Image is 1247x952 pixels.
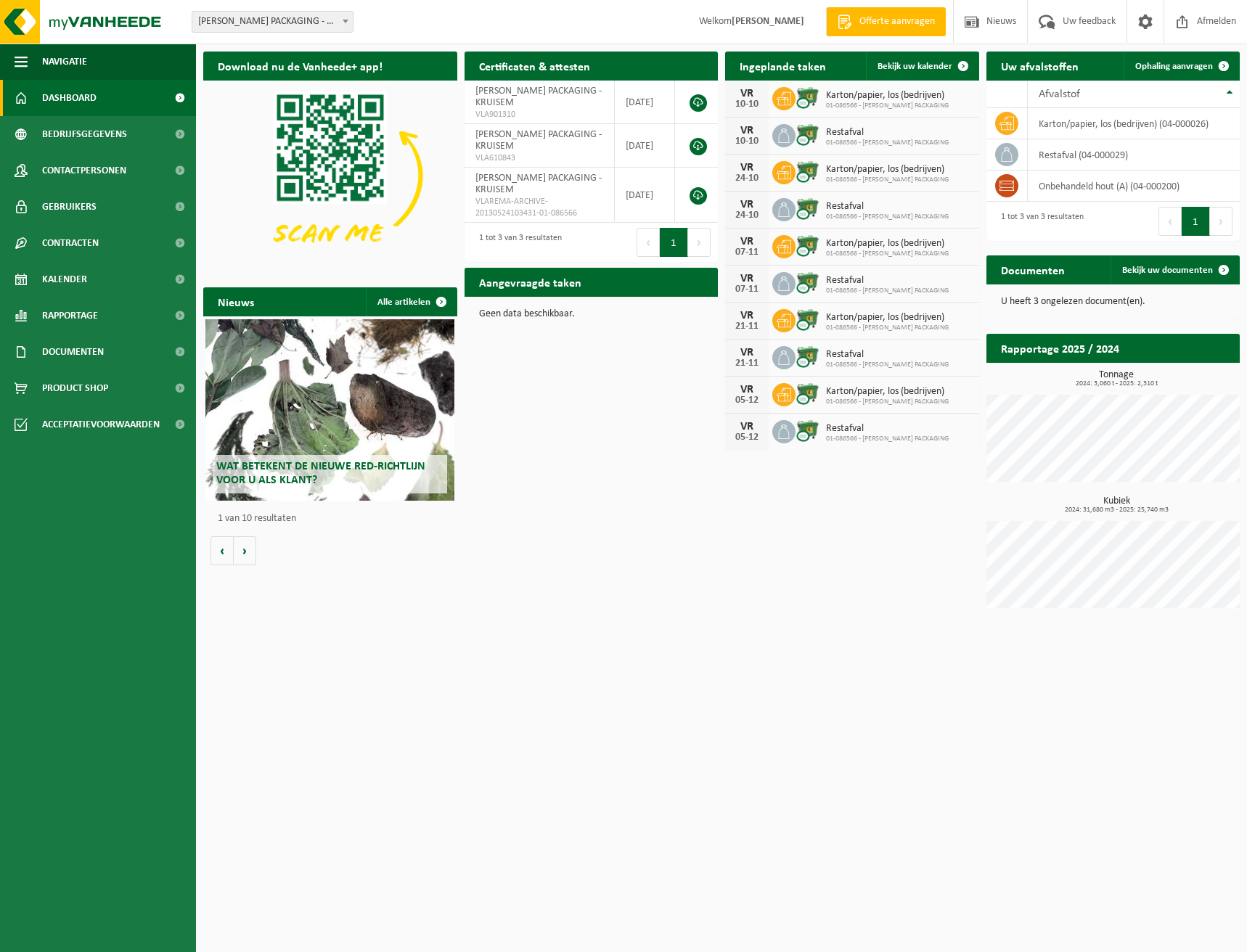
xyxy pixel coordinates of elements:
h2: Uw afvalstoffen [986,52,1093,80]
span: [PERSON_NAME] PACKAGING - KRUISEM [475,86,602,108]
span: Bedrijfsgegevens [42,116,127,152]
img: WB-0660-CU [796,381,820,406]
div: 07-11 [732,247,761,258]
div: VR [732,273,761,284]
p: U heeft 3 ongelezen document(en). [1001,297,1226,307]
button: 1 [1182,207,1210,236]
strong: [PERSON_NAME] [732,16,804,27]
span: Bekijk uw kalender [878,62,952,71]
p: Geen data beschikbaar. [479,309,704,319]
span: Karton/papier, los (bedrijven) [826,238,949,250]
span: 01-086566 - [PERSON_NAME] PACKAGING [826,176,949,184]
td: [DATE] [615,168,675,223]
span: Acceptatievoorwaarden [42,406,160,443]
span: Karton/papier, los (bedrijven) [826,386,949,398]
div: VR [732,236,761,247]
h2: Rapportage 2025 / 2024 [986,334,1134,362]
p: 1 van 10 resultaten [218,514,450,524]
span: 01-086566 - [PERSON_NAME] PACKAGING [826,213,949,221]
img: WB-0660-CU [796,196,820,221]
span: 01-086566 - [PERSON_NAME] PACKAGING [826,435,949,443]
div: VR [732,384,761,395]
span: CNUDDE PACKAGING - KRUISEM [192,12,353,32]
div: VR [732,88,761,99]
span: Karton/papier, los (bedrijven) [826,164,949,176]
a: Alle artikelen [366,287,456,316]
span: 2024: 31,680 m3 - 2025: 25,740 m3 [994,506,1240,514]
button: 1 [660,228,688,257]
div: 10-10 [732,99,761,110]
span: Bekijk uw documenten [1122,266,1213,275]
span: Restafval [826,201,949,213]
button: Next [1210,207,1232,236]
span: Restafval [826,423,949,435]
td: karton/papier, los (bedrijven) (04-000026) [1028,108,1240,139]
div: 24-10 [732,210,761,221]
span: VLAREMA-ARCHIVE-20130524103431-01-086566 [475,196,604,219]
span: CNUDDE PACKAGING - KRUISEM [192,11,353,33]
span: Afvalstof [1039,89,1080,100]
img: WB-0660-CU [796,344,820,369]
h2: Nieuws [203,287,269,316]
span: Offerte aanvragen [856,15,939,29]
a: Ophaling aanvragen [1124,52,1238,81]
div: 10-10 [732,136,761,147]
div: VR [732,162,761,173]
td: [DATE] [615,81,675,124]
span: VLA610843 [475,152,604,164]
span: Product Shop [42,370,108,406]
span: Karton/papier, los (bedrijven) [826,90,949,102]
div: VR [732,347,761,358]
span: 2024: 3,060 t - 2025: 2,310 t [994,380,1240,387]
img: WB-0660-CU [796,159,820,184]
span: Kalender [42,261,87,297]
div: 21-11 [732,358,761,369]
span: Contracten [42,225,99,261]
span: 01-086566 - [PERSON_NAME] PACKAGING [826,250,949,258]
div: 24-10 [732,173,761,184]
span: Gebruikers [42,189,97,225]
div: VR [732,199,761,210]
span: Rapportage [42,297,98,334]
td: onbehandeld hout (A) (04-000200) [1028,171,1240,202]
span: 01-086566 - [PERSON_NAME] PACKAGING [826,287,949,295]
span: VLA901310 [475,109,604,120]
span: Dashboard [42,80,97,116]
span: 01-086566 - [PERSON_NAME] PACKAGING [826,324,949,332]
div: 07-11 [732,284,761,295]
span: 01-086566 - [PERSON_NAME] PACKAGING [826,361,949,369]
div: 05-12 [732,395,761,406]
div: VR [732,421,761,432]
span: [PERSON_NAME] PACKAGING - KRUISEM [475,129,602,152]
h2: Download nu de Vanheede+ app! [203,52,397,80]
span: Wat betekent de nieuwe RED-richtlijn voor u als klant? [216,461,425,486]
div: 1 tot 3 van 3 resultaten [472,226,562,258]
span: [PERSON_NAME] PACKAGING - KRUISEM [475,173,602,195]
a: Bekijk uw kalender [866,52,978,81]
a: Bekijk uw documenten [1111,255,1238,284]
img: WB-0660-CU [796,122,820,147]
span: 01-086566 - [PERSON_NAME] PACKAGING [826,139,949,147]
span: Restafval [826,275,949,287]
td: [DATE] [615,124,675,168]
h3: Tonnage [994,370,1240,387]
span: Restafval [826,349,949,361]
h2: Aangevraagde taken [465,268,596,296]
h3: Kubiek [994,496,1240,514]
span: Navigatie [42,44,87,80]
span: Documenten [42,334,104,370]
h2: Ingeplande taken [725,52,841,80]
a: Offerte aanvragen [826,7,946,36]
img: Download de VHEPlus App [203,81,457,271]
div: 1 tot 3 van 3 resultaten [994,205,1084,237]
h2: Certificaten & attesten [465,52,605,80]
div: VR [732,125,761,136]
span: 01-086566 - [PERSON_NAME] PACKAGING [826,102,949,110]
img: WB-0660-CU [796,418,820,443]
img: WB-0660-CU [796,85,820,110]
button: Volgende [234,536,256,565]
td: restafval (04-000029) [1028,139,1240,171]
span: Karton/papier, los (bedrijven) [826,312,949,324]
img: WB-0660-CU [796,233,820,258]
span: Ophaling aanvragen [1135,62,1213,71]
